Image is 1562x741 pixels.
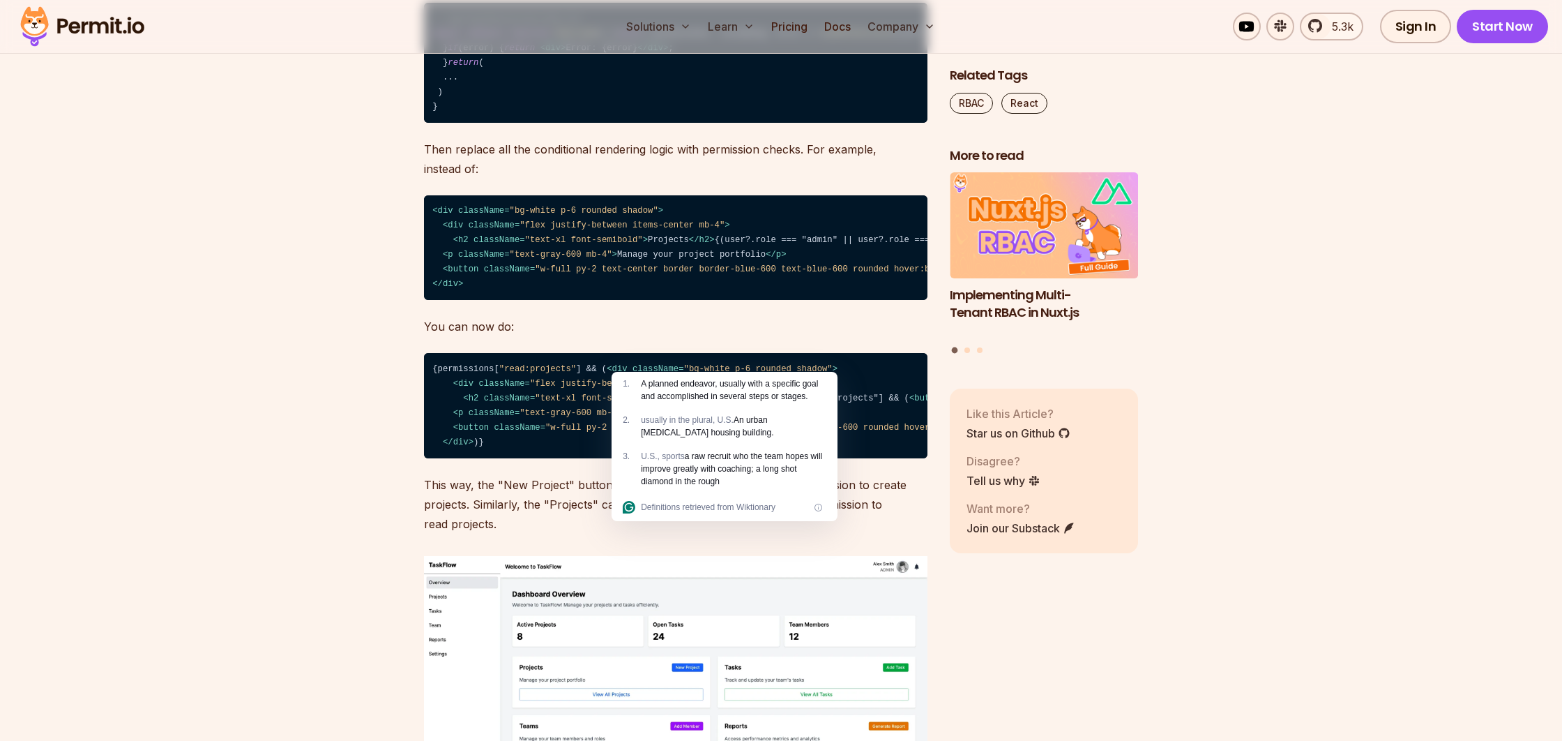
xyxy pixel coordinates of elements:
h2: Related Tags [950,67,1138,84]
a: Star us on Github [966,425,1070,442]
span: </ > [432,279,463,289]
span: div [458,379,473,389]
span: < = > [463,394,658,403]
span: className [458,206,504,216]
span: h2 [469,394,479,403]
span: className [632,364,678,374]
h2: More to read [950,147,1138,165]
span: div [453,437,469,447]
p: Want more? [966,500,1075,517]
span: < = > [443,250,617,260]
span: </ > [443,437,473,447]
span: "text-gray-600 mb-4" [520,408,622,418]
span: div [438,206,453,216]
a: Sign In [1380,10,1452,43]
span: "flex justify-between items-center mb-4" [520,220,725,230]
span: "w-full py-2 text-center border border-blue-600 text-blue-600 rounded hover:bg-blue-50" [535,264,981,274]
span: className [469,220,515,230]
span: "read:projects" [499,364,576,374]
code: {permissions[ ] && ( )} [424,353,927,458]
span: "bg-white p-6 rounded shadow" [510,206,658,216]
span: h2 [458,235,469,245]
a: React [1001,93,1047,114]
a: Start Now [1457,10,1548,43]
span: button [458,423,489,433]
a: Docs [819,13,856,40]
span: </ > [689,235,715,245]
span: "bg-white p-6 rounded shadow" [684,364,833,374]
span: 5.3k [1324,18,1354,35]
span: "w-full py-2 text-center border border-blue-600 text-blue-600 rounded hover:bg-blue-50" [545,423,992,433]
button: Solutions [621,13,697,40]
a: RBAC [950,93,993,114]
span: className [469,408,515,418]
span: < = > [453,235,648,245]
span: className [484,264,530,274]
button: Learn [702,13,760,40]
a: Implementing Multi-Tenant RBAC in Nuxt.jsImplementing Multi-Tenant RBAC in Nuxt.js [950,173,1138,339]
span: < = > [443,220,730,230]
p: Disagree? [966,453,1040,470]
span: button [448,264,478,274]
span: return [448,58,478,68]
span: button [914,394,945,403]
span: div [443,279,458,289]
code: Projects {(user?.role === "admin" || user?.role === "project_manager") && ( New Project )} Manage... [424,195,927,301]
a: Pricing [766,13,813,40]
span: div [448,220,463,230]
button: Go to slide 3 [977,347,983,353]
a: Join our Substack [966,520,1075,537]
span: "text-xl font-semibold" [525,235,643,245]
span: < = > [453,408,628,418]
span: div [612,364,628,374]
span: className [494,423,540,433]
span: className [484,394,530,403]
h3: Implementing Multi-Tenant RBAC in Nuxt.js [950,287,1138,322]
li: 1 of 3 [950,173,1138,339]
div: Posts [950,173,1138,356]
span: </ > [766,250,786,260]
span: < = > [909,394,1356,403]
p: Like this Article? [966,405,1070,422]
button: Company [862,13,941,40]
p: Then replace all the conditional rendering logic with permission checks. For example, instead of: [424,140,927,179]
span: className [458,250,504,260]
img: Implementing Multi-Tenant RBAC in Nuxt.js [950,173,1138,279]
a: Tell us why [966,472,1040,489]
code: ( ) { { permissions, isLoading, error } = (user?. ); (!user || isLoading) { ; } (error) { ; } ( .... [424,3,927,123]
a: 5.3k [1300,13,1363,40]
span: Projects {permissions["create:projects"] && ( New Project )} Manage your project portfolio View A... [432,364,1499,447]
span: p [458,408,463,418]
span: < = > [607,364,837,374]
img: Permit logo [14,3,151,50]
span: "flex justify-between items-center mb-4" [530,379,735,389]
button: Go to slide 2 [964,347,970,353]
span: "text-gray-600 mb-4" [510,250,612,260]
span: p [448,250,453,260]
span: h2 [699,235,710,245]
span: className [473,235,520,245]
span: < = > [432,206,663,216]
span: className [478,379,524,389]
span: < = > [443,264,986,274]
p: This way, the "New Project" button will only be shown if the user has permission to create projec... [424,475,927,534]
span: "text-xl font-semibold" [535,394,653,403]
span: < = > [453,379,741,389]
span: p [776,250,781,260]
p: You can now do: [424,317,927,336]
button: Go to slide 1 [952,347,958,354]
span: < = > [453,423,996,433]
